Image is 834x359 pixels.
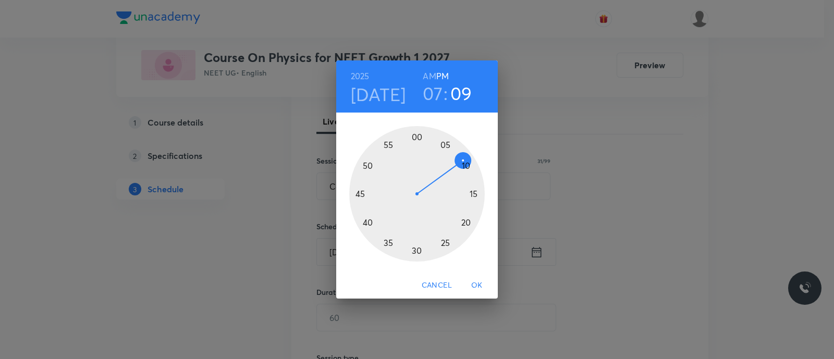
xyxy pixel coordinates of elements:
button: PM [436,69,449,83]
button: Cancel [418,276,456,295]
span: OK [464,279,489,292]
span: Cancel [422,279,452,292]
button: 09 [450,82,472,104]
button: [DATE] [351,83,406,105]
button: OK [460,276,494,295]
button: 2025 [351,69,370,83]
h3: : [444,82,448,104]
button: 07 [423,82,443,104]
button: AM [423,69,436,83]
